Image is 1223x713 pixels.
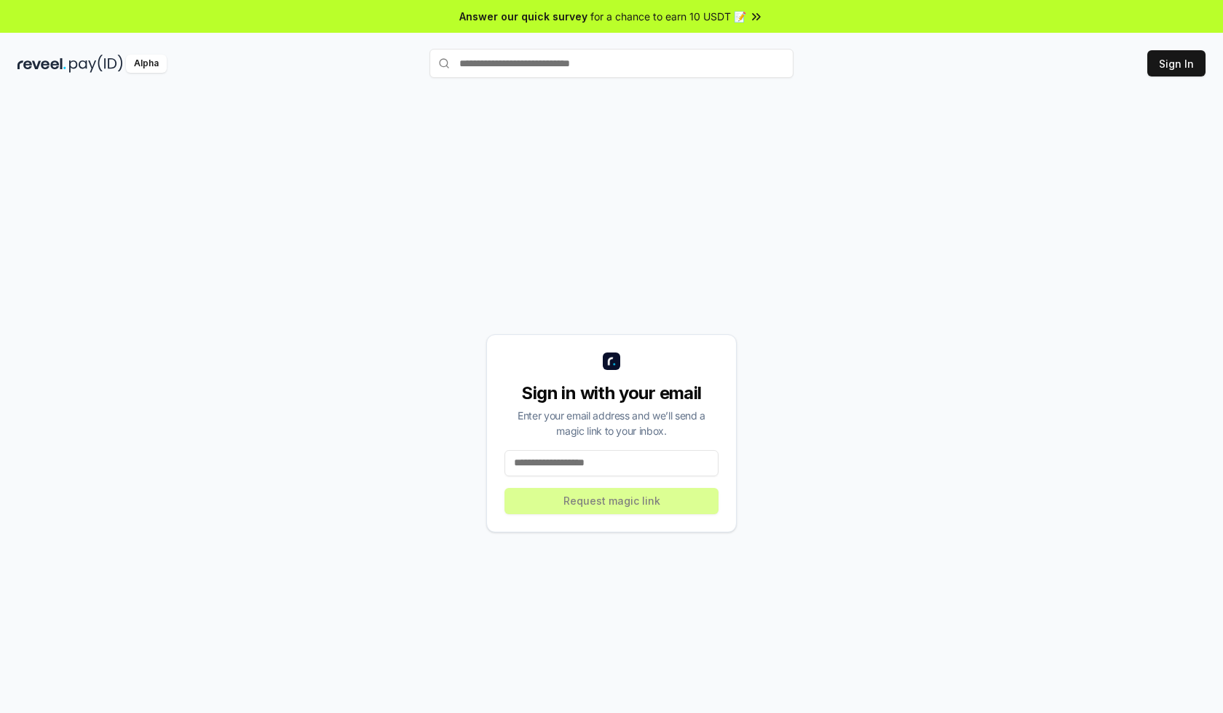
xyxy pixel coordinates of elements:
[1147,50,1206,76] button: Sign In
[504,408,719,438] div: Enter your email address and we’ll send a magic link to your inbox.
[603,352,620,370] img: logo_small
[504,382,719,405] div: Sign in with your email
[459,9,587,24] span: Answer our quick survey
[590,9,746,24] span: for a chance to earn 10 USDT 📝
[126,55,167,73] div: Alpha
[69,55,123,73] img: pay_id
[17,55,66,73] img: reveel_dark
